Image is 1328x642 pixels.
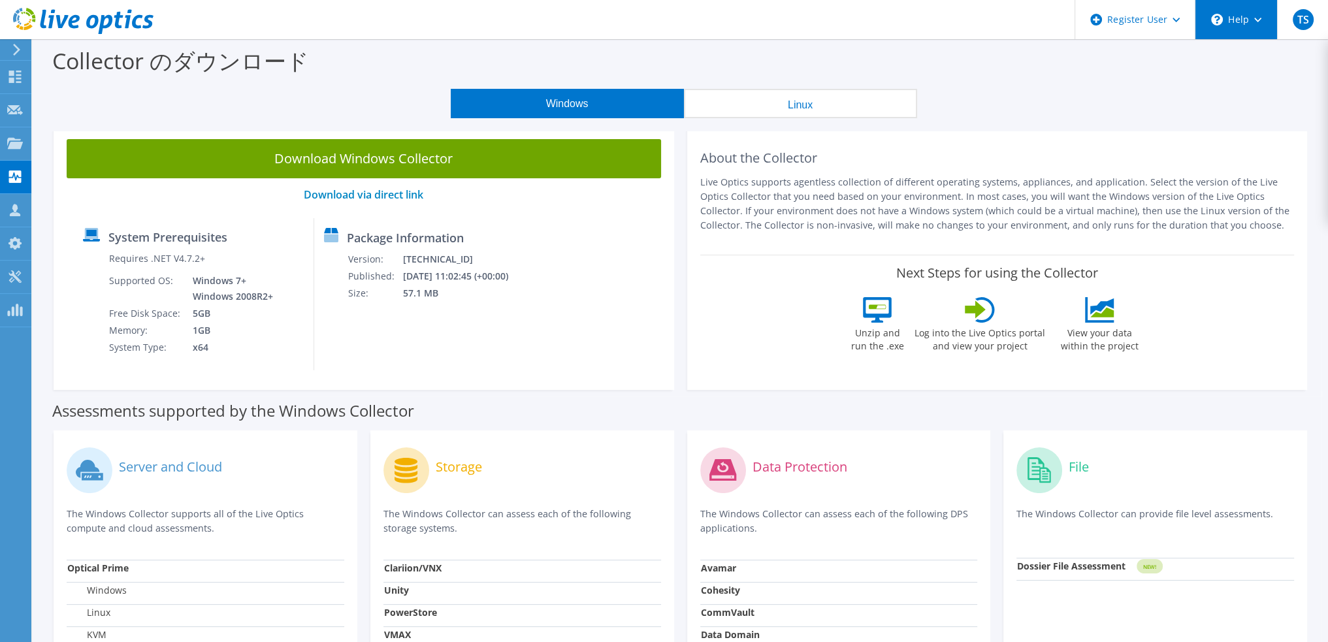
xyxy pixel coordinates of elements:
td: x64 [183,339,276,356]
strong: Clariion/VNX [384,562,442,574]
label: Assessments supported by the Windows Collector [52,404,414,417]
label: Server and Cloud [119,460,222,473]
label: View your data within the project [1052,323,1146,353]
a: Download via direct link [304,187,423,202]
td: Size: [348,285,402,302]
strong: Unity [384,584,409,596]
td: Published: [348,268,402,285]
label: KVM [67,628,106,641]
strong: Optical Prime [67,562,129,574]
td: Memory: [108,322,183,339]
td: [DATE] 11:02:45 (+00:00) [402,268,525,285]
label: Storage [436,460,482,473]
label: Log into the Live Optics portal and view your project [914,323,1046,353]
label: System Prerequisites [108,231,227,244]
label: Next Steps for using the Collector [896,265,1098,281]
strong: PowerStore [384,606,437,618]
p: Live Optics supports agentless collection of different operating systems, appliances, and applica... [700,175,1295,233]
td: Supported OS: [108,272,183,305]
td: 1GB [183,322,276,339]
td: Free Disk Space: [108,305,183,322]
p: The Windows Collector can provide file level assessments. [1016,507,1294,534]
label: Collector のダウンロード [52,46,309,76]
button: Linux [684,89,917,118]
strong: VMAX [384,628,411,641]
td: Windows 7+ Windows 2008R2+ [183,272,276,305]
span: TS [1293,9,1314,30]
strong: Data Domain [701,628,760,641]
strong: Cohesity [701,584,740,596]
p: The Windows Collector supports all of the Live Optics compute and cloud assessments. [67,507,344,536]
p: The Windows Collector can assess each of the following DPS applications. [700,507,978,536]
label: Package Information [347,231,464,244]
label: Unzip and run the .exe [847,323,907,353]
button: Windows [451,89,684,118]
td: 57.1 MB [402,285,525,302]
td: Version: [348,251,402,268]
h2: About the Collector [700,150,1295,166]
td: System Type: [108,339,183,356]
strong: CommVault [701,606,754,618]
p: The Windows Collector can assess each of the following storage systems. [383,507,661,536]
strong: Avamar [701,562,736,574]
label: Linux [67,606,110,619]
label: Windows [67,584,127,597]
a: Download Windows Collector [67,139,661,178]
td: [TECHNICAL_ID] [402,251,525,268]
tspan: NEW! [1143,563,1156,570]
label: Data Protection [753,460,847,473]
label: Requires .NET V4.7.2+ [109,252,205,265]
strong: Dossier File Assessment [1017,560,1126,572]
td: 5GB [183,305,276,322]
svg: \n [1211,14,1223,25]
label: File [1069,460,1089,473]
